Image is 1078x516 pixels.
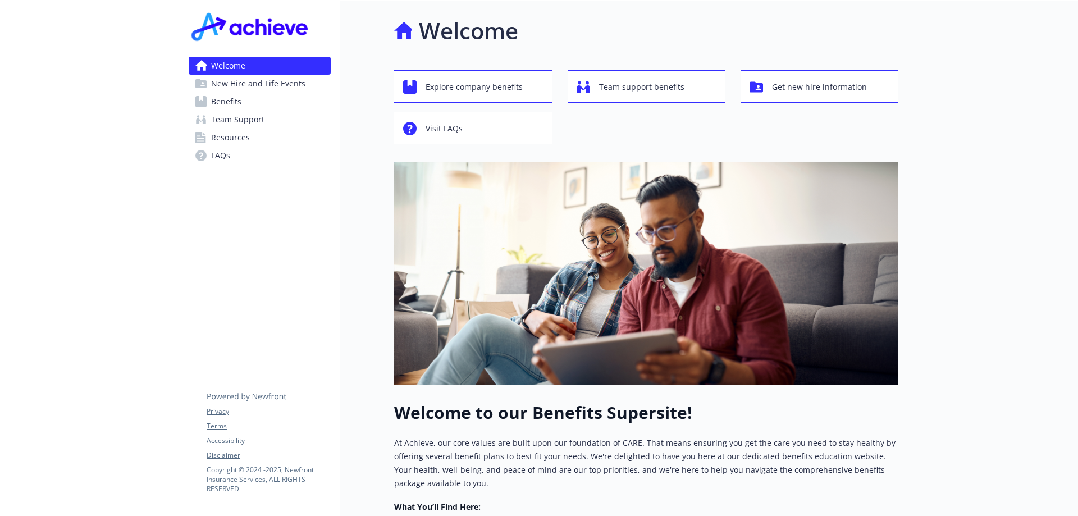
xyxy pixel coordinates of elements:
a: Benefits [189,93,331,111]
span: FAQs [211,147,230,165]
span: Team Support [211,111,264,129]
span: Resources [211,129,250,147]
a: Disclaimer [207,450,330,460]
button: Get new hire information [741,70,898,103]
span: Explore company benefits [426,76,523,98]
button: Team support benefits [568,70,725,103]
button: Visit FAQs [394,112,552,144]
button: Explore company benefits [394,70,552,103]
span: Benefits [211,93,241,111]
a: New Hire and Life Events [189,75,331,93]
h1: Welcome [419,14,518,48]
span: Get new hire information [772,76,867,98]
a: FAQs [189,147,331,165]
a: Team Support [189,111,331,129]
strong: What You’ll Find Here: [394,501,481,512]
h1: Welcome to our Benefits Supersite! [394,403,898,423]
a: Accessibility [207,436,330,446]
p: At Achieve, our core values are built upon our foundation of CARE. That means ensuring you get th... [394,436,898,490]
p: Copyright © 2024 - 2025 , Newfront Insurance Services, ALL RIGHTS RESERVED [207,465,330,494]
a: Resources [189,129,331,147]
span: Welcome [211,57,245,75]
a: Welcome [189,57,331,75]
span: Visit FAQs [426,118,463,139]
a: Privacy [207,407,330,417]
a: Terms [207,421,330,431]
span: New Hire and Life Events [211,75,305,93]
img: overview page banner [394,162,898,385]
span: Team support benefits [599,76,684,98]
